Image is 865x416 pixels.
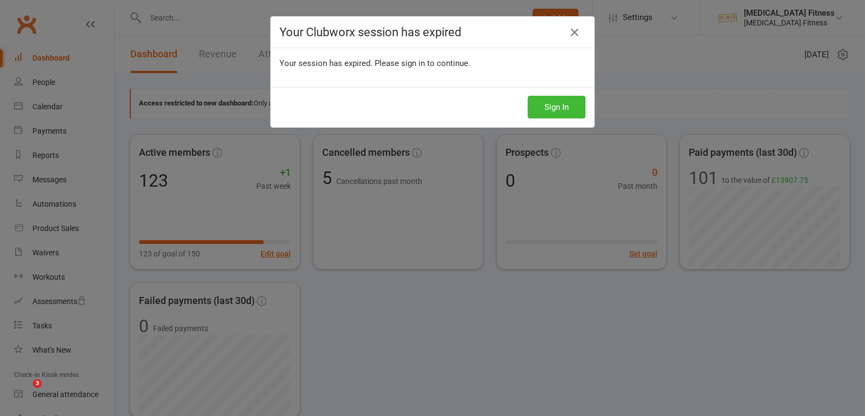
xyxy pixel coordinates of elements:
button: Sign In [528,96,585,118]
a: Close [566,24,583,41]
span: Your session has expired. Please sign in to continue. [280,58,470,68]
iframe: Intercom live chat [11,379,37,405]
span: 3 [33,379,42,388]
h4: Your Clubworx session has expired [280,25,585,39]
